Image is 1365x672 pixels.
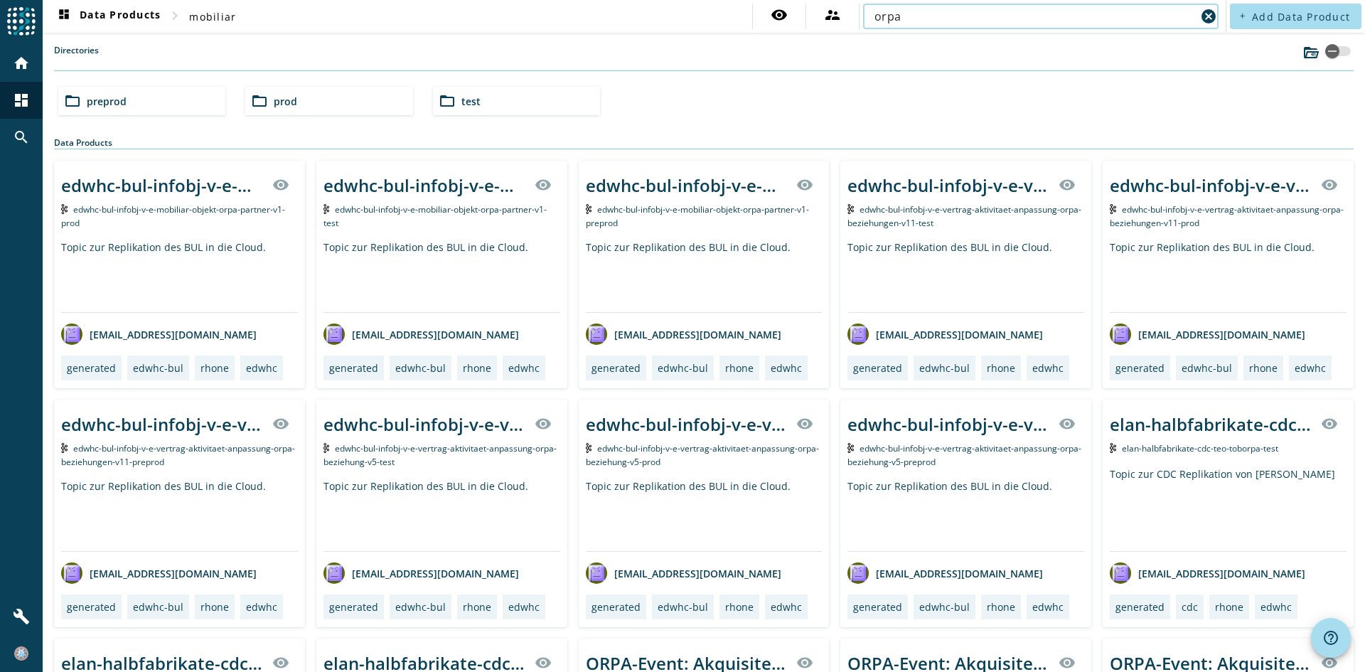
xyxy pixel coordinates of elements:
img: spoud-logo.svg [7,7,36,36]
mat-icon: visibility [1321,654,1338,671]
div: rhone [1215,600,1243,614]
img: avatar [323,324,345,345]
img: avatar [1110,324,1131,345]
div: Topic zur Replikation des BUL in die Cloud. [323,479,560,551]
div: rhone [463,600,491,614]
div: rhone [725,361,754,375]
mat-icon: visibility [1059,415,1076,432]
span: Data Products [55,8,161,25]
div: elan-halbfabrikate-cdc-teo-toborpa-_stage_ [1110,412,1312,436]
mat-icon: dashboard [13,92,30,109]
img: Kafka Topic: edwhc-bul-infobj-v-e-mobiliar-objekt-orpa-partner-v1-test [323,204,330,214]
mat-icon: help_outline [1322,629,1339,646]
div: generated [1115,600,1165,614]
span: Kafka Topic: elan-halbfabrikate-cdc-teo-toborpa-test [1122,442,1278,454]
mat-icon: search [13,129,30,146]
mat-icon: folder_open [439,92,456,110]
span: Kafka Topic: edwhc-bul-infobj-v-e-mobiliar-objekt-orpa-partner-v1-test [323,203,547,229]
mat-icon: visibility [535,654,552,671]
img: avatar [61,324,82,345]
div: [EMAIL_ADDRESS][DOMAIN_NAME] [1110,562,1305,584]
div: edwhc [246,600,277,614]
div: edwhc [1260,600,1292,614]
div: Topic zur Replikation des BUL in die Cloud. [323,240,560,312]
mat-icon: visibility [771,6,788,23]
div: edwhc-bul [395,361,446,375]
img: Kafka Topic: elan-halbfabrikate-cdc-teo-toborpa-test [1110,443,1116,453]
mat-icon: visibility [272,415,289,432]
div: edwhc-bul [133,361,183,375]
div: edwhc-bul-infobj-v-e-vertrag-aktivitaet-anpassung-orpa-beziehungen-v11-_stage_ [1110,174,1312,197]
div: generated [67,361,116,375]
div: Topic zur Replikation des BUL in die Cloud. [1110,240,1347,312]
span: Add Data Product [1252,10,1350,23]
img: avatar [586,562,607,584]
mat-icon: visibility [1059,176,1076,193]
div: generated [329,600,378,614]
img: avatar [847,562,869,584]
div: rhone [463,361,491,375]
div: rhone [200,600,229,614]
div: edwhc-bul-infobj-v-e-vertrag-aktivitaet-anpassung-orpa-beziehungen-v11-_stage_ [61,412,264,436]
div: edwhc-bul-infobj-v-e-vertrag-aktivitaet-anpassung-orpa-beziehungen-v11-_stage_ [847,174,1050,197]
img: avatar [586,324,607,345]
div: edwhc-bul-infobj-v-e-mobiliar-objekt-orpa-partner-v1-_stage_ [586,174,788,197]
mat-icon: visibility [535,176,552,193]
img: Kafka Topic: edwhc-bul-infobj-v-e-vertrag-aktivitaet-anpassung-orpa-beziehung-v5-preprod [847,443,854,453]
div: edwhc-bul [658,361,708,375]
span: Kafka Topic: edwhc-bul-infobj-v-e-mobiliar-objekt-orpa-partner-v1-preprod [586,203,810,229]
div: edwhc-bul-infobj-v-e-vertrag-aktivitaet-anpassung-orpa-beziehung-v5-_stage_ [323,412,526,436]
div: [EMAIL_ADDRESS][DOMAIN_NAME] [586,562,781,584]
mat-icon: build [13,608,30,625]
img: avatar [1110,562,1131,584]
div: edwhc [1032,361,1064,375]
img: Kafka Topic: edwhc-bul-infobj-v-e-mobiliar-objekt-orpa-partner-v1-preprod [586,204,592,214]
input: Search (% or * for wildcards) [874,8,1196,25]
span: Kafka Topic: edwhc-bul-infobj-v-e-vertrag-aktivitaet-anpassung-orpa-beziehungen-v11-preprod [61,442,295,468]
button: Clear [1199,6,1219,26]
div: generated [853,361,902,375]
mat-icon: visibility [272,176,289,193]
mat-icon: visibility [272,654,289,671]
img: avatar [61,562,82,584]
div: rhone [987,361,1015,375]
mat-icon: cancel [1200,8,1217,25]
span: test [461,95,481,108]
div: edwhc [1032,600,1064,614]
div: edwhc-bul-infobj-v-e-vertrag-aktivitaet-anpassung-orpa-beziehung-v5-_stage_ [586,412,788,436]
mat-icon: visibility [1321,176,1338,193]
div: edwhc-bul [658,600,708,614]
mat-icon: visibility [1321,415,1338,432]
div: [EMAIL_ADDRESS][DOMAIN_NAME] [61,324,257,345]
div: [EMAIL_ADDRESS][DOMAIN_NAME] [847,562,1043,584]
img: avatar [323,562,345,584]
div: generated [591,600,641,614]
div: [EMAIL_ADDRESS][DOMAIN_NAME] [323,324,519,345]
div: cdc [1182,600,1198,614]
div: [EMAIL_ADDRESS][DOMAIN_NAME] [586,324,781,345]
mat-icon: visibility [1059,654,1076,671]
div: [EMAIL_ADDRESS][DOMAIN_NAME] [323,562,519,584]
mat-icon: visibility [796,654,813,671]
div: edwhc [771,600,802,614]
div: edwhc-bul [395,600,446,614]
div: [EMAIL_ADDRESS][DOMAIN_NAME] [847,324,1043,345]
div: edwhc [508,600,540,614]
div: edwhc [771,361,802,375]
span: Kafka Topic: edwhc-bul-infobj-v-e-vertrag-aktivitaet-anpassung-orpa-beziehung-v5-prod [586,442,820,468]
div: Topic zur Replikation des BUL in die Cloud. [847,479,1084,551]
div: generated [591,361,641,375]
div: rhone [987,600,1015,614]
img: b28d7089fc7f568b7cf4f15cd2d7c539 [14,646,28,661]
div: [EMAIL_ADDRESS][DOMAIN_NAME] [1110,324,1305,345]
label: Directories [54,44,99,70]
div: [EMAIL_ADDRESS][DOMAIN_NAME] [61,562,257,584]
img: Kafka Topic: edwhc-bul-infobj-v-e-vertrag-aktivitaet-anpassung-orpa-beziehungen-v11-preprod [61,443,68,453]
span: Kafka Topic: edwhc-bul-infobj-v-e-mobiliar-objekt-orpa-partner-v1-prod [61,203,285,229]
mat-icon: chevron_right [166,7,183,24]
mat-icon: folder_open [64,92,81,110]
div: Topic zur Replikation des BUL in die Cloud. [61,479,298,551]
div: Topic zur CDC Replikation von [PERSON_NAME] [1110,467,1347,551]
div: edwhc [508,361,540,375]
div: edwhc-bul [133,600,183,614]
